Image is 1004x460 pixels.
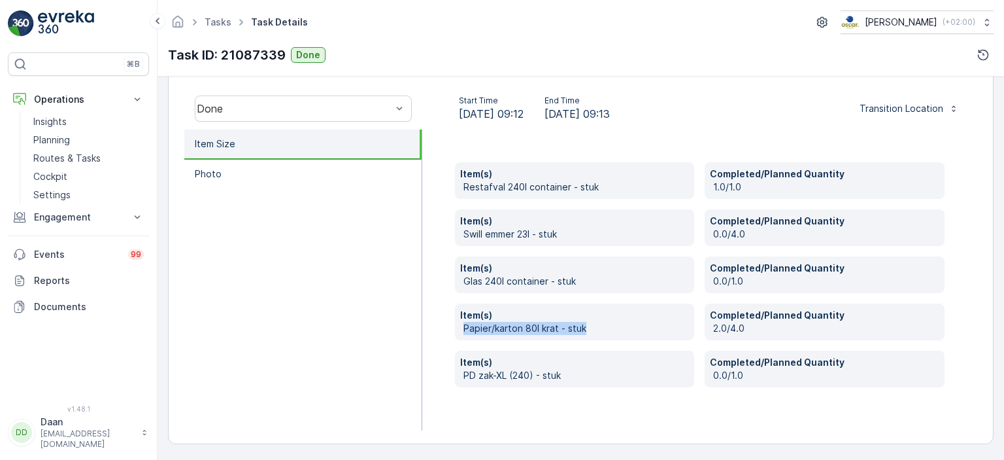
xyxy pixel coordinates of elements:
[8,204,149,230] button: Engagement
[710,356,939,369] p: Completed/Planned Quantity
[11,422,32,443] div: DD
[8,268,149,294] a: Reports
[713,275,939,288] p: 0.0/1.0
[544,106,610,122] span: [DATE] 09:13
[28,149,149,168] a: Routes & Tasks
[197,103,392,115] div: Done
[8,294,149,320] a: Documents
[463,322,690,335] p: Papier/karton 80l krat - stuk
[713,181,939,194] p: 1.0/1.0
[8,86,149,113] button: Operations
[460,215,690,228] p: Item(s)
[943,17,975,27] p: ( +02:00 )
[463,369,690,382] p: PD zak-XL (240) - stuk
[713,369,939,382] p: 0.0/1.0
[710,215,939,228] p: Completed/Planned Quantity
[34,274,144,287] p: Reports
[34,93,123,106] p: Operations
[34,248,120,261] p: Events
[34,211,123,224] p: Engagement
[171,20,185,31] a: Homepage
[33,188,71,202] p: Settings
[460,309,690,322] p: Item(s)
[459,106,524,122] span: [DATE] 09:12
[460,262,690,275] p: Item(s)
[195,137,235,150] p: Item Size
[41,429,135,450] p: [EMAIL_ADDRESS][DOMAIN_NAME]
[459,96,524,106] p: Start Time
[8,10,34,37] img: logo
[544,96,610,106] p: End Time
[28,186,149,204] a: Settings
[127,59,140,69] p: ⌘B
[463,181,690,194] p: Restafval 240l container - stuk
[852,98,967,119] button: Transition Location
[713,228,939,241] p: 0.0/4.0
[460,168,690,181] p: Item(s)
[841,15,860,29] img: basis-logo_rgb2x.png
[865,16,937,29] p: [PERSON_NAME]
[463,275,690,288] p: Glas 240l container - stuk
[34,300,144,313] p: Documents
[463,228,690,241] p: Swill emmer 23l - stuk
[33,152,101,165] p: Routes & Tasks
[33,115,67,128] p: Insights
[41,416,135,429] p: Daan
[28,113,149,131] a: Insights
[291,47,326,63] button: Done
[710,262,939,275] p: Completed/Planned Quantity
[38,10,94,37] img: logo_light-DOdMpM7g.png
[205,16,231,27] a: Tasks
[8,416,149,450] button: DDDaan[EMAIL_ADDRESS][DOMAIN_NAME]
[8,241,149,268] a: Events99
[28,168,149,186] a: Cockpit
[296,48,320,62] p: Done
[33,133,70,147] p: Planning
[460,356,690,369] p: Item(s)
[710,168,939,181] p: Completed/Planned Quantity
[33,170,67,183] p: Cockpit
[710,309,939,322] p: Completed/Planned Quantity
[841,10,994,34] button: [PERSON_NAME](+02:00)
[248,16,310,29] span: Task Details
[860,102,943,115] p: Transition Location
[713,322,939,335] p: 2.0/4.0
[195,168,222,181] p: Photo
[8,405,149,413] span: v 1.48.1
[28,131,149,149] a: Planning
[131,249,141,260] p: 99
[168,45,286,65] p: Task ID: 21087339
